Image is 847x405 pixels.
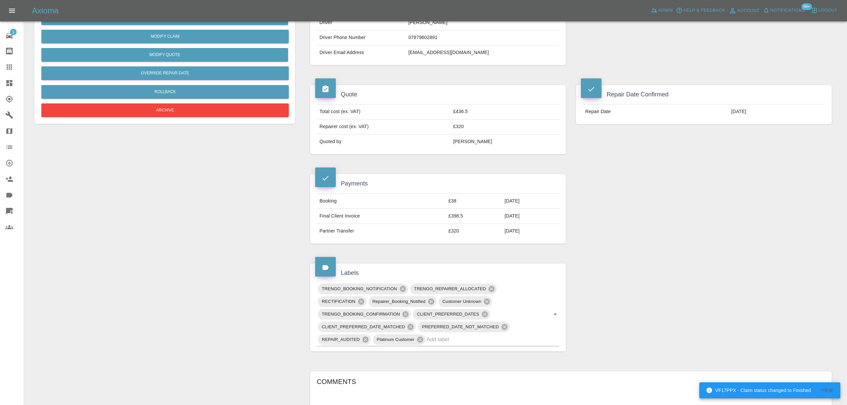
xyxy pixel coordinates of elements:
[318,285,401,293] span: TRENGO_BOOKING_NOTIFICATION
[318,309,411,320] div: TRENGO_BOOKING_CONFIRMATION
[727,5,761,16] a: Account
[315,269,561,278] h4: Labels
[818,7,837,14] span: Logout
[706,384,811,396] div: VF17PPX - Claim status changed to Finished
[816,385,838,396] button: View
[368,296,437,307] div: Repairer_Booking_Notified
[446,209,502,224] td: £398.5
[317,224,446,238] td: Partner Transfer
[406,30,559,45] td: 07879602891
[317,119,451,134] td: Repairer cost (ex. VAT)
[683,7,725,14] span: Help & Feedback
[317,104,451,119] td: Total cost (ex. VAT)
[41,103,289,117] button: Archive
[761,5,807,16] button: Notifications
[649,5,675,16] a: Admin
[318,310,404,318] span: TRENGO_BOOKING_CONFIRMATION
[41,85,289,99] button: Rollback
[581,90,827,99] h4: Repair Date Confirmed
[406,15,559,30] td: [PERSON_NAME]
[10,29,17,35] span: 1
[770,7,805,14] span: Notifications
[318,334,371,345] div: REPAIR_AUDITED
[439,296,493,307] div: Customer Unknown
[451,104,559,119] td: £436.5
[418,322,510,332] div: PREFERRED_DATE_NOT_MATCHED
[413,310,483,318] span: CLIENT_PREFERRED_DATES
[658,7,673,14] span: Admin
[317,134,451,149] td: Quoted by
[318,322,416,332] div: CLIENT_PREFERRED_DATE_MATCHED
[410,285,490,293] span: TRENGO_REPAIRER_ALLOCATED
[318,284,408,294] div: TRENGO_BOOKING_NOTIFICATION
[315,90,561,99] h4: Quote
[809,5,839,16] button: Logout
[317,376,825,387] h6: Comments
[446,224,502,238] td: £320
[427,334,541,345] input: Add label
[4,3,20,19] button: Open drawer
[729,104,825,119] td: [DATE]
[315,179,561,188] h4: Payments
[502,193,559,209] td: [DATE]
[801,3,812,10] span: 99+
[317,15,406,30] td: Driver
[373,336,418,343] span: Platinum Customer
[41,66,289,80] button: Override Repair Date
[317,209,446,224] td: Final Client Invoice
[317,193,446,209] td: Booking
[439,298,486,305] span: Customer Unknown
[446,193,502,209] td: £38
[317,45,406,60] td: Driver Email Address
[318,296,366,307] div: RECTIFICATION
[373,334,426,345] div: Platinum Customer
[502,224,559,238] td: [DATE]
[41,48,288,62] button: Modify Quote
[583,104,729,119] td: Repair Date
[317,30,406,45] td: Driver Phone Number
[551,310,560,319] button: Open
[451,119,559,134] td: £320
[318,298,359,305] span: RECTIFICATION
[410,284,497,294] div: TRENGO_REPAIRER_ALLOCATED
[451,134,559,149] td: [PERSON_NAME]
[674,5,727,16] button: Help & Feedback
[318,323,409,331] span: CLIENT_PREFERRED_DATE_MATCHED
[32,5,59,16] h5: Axioma
[418,323,503,331] span: PREFERRED_DATE_NOT_MATCHED
[368,298,430,305] span: Repairer_Booking_Notified
[737,7,760,15] span: Account
[41,30,289,43] a: Modify Claim
[406,45,559,60] td: [EMAIL_ADDRESS][DOMAIN_NAME]
[318,336,364,343] span: REPAIR_AUDITED
[413,309,490,320] div: CLIENT_PREFERRED_DATES
[502,209,559,224] td: [DATE]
